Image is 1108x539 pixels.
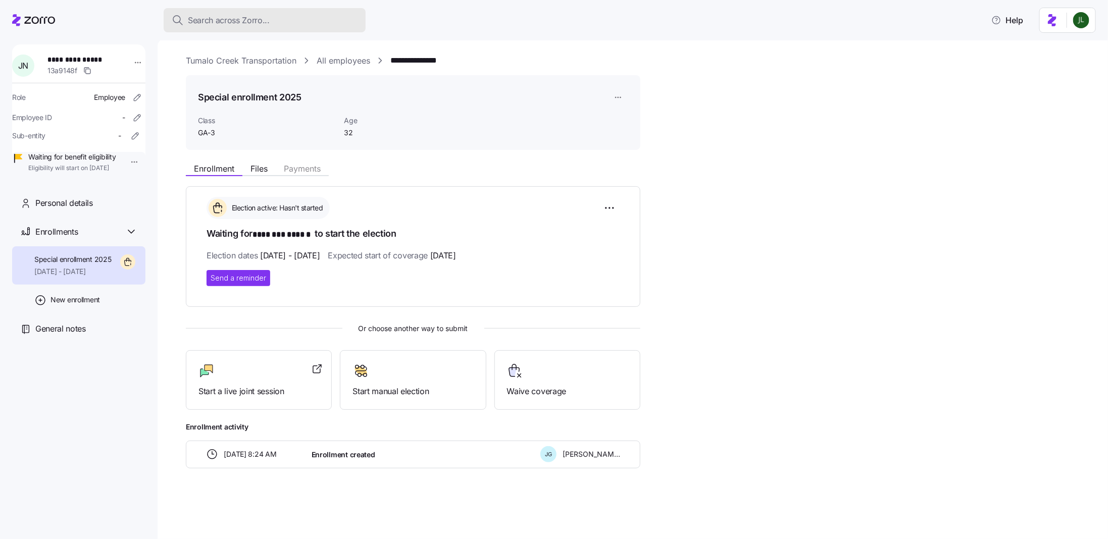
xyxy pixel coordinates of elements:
a: Tumalo Creek Transportation [186,55,296,67]
span: Waive coverage [507,385,628,398]
span: Files [250,165,268,173]
span: [DATE] - [DATE] [34,266,112,277]
button: Help [983,10,1031,30]
img: d9b9d5af0451fe2f8c405234d2cf2198 [1073,12,1089,28]
span: Eligibility will start on [DATE] [28,164,116,173]
span: Election active: Hasn't started [229,203,323,213]
span: J N [18,62,28,70]
span: - [122,113,125,123]
span: Expected start of coverage [328,249,456,262]
span: Election dates [207,249,320,262]
span: [DATE] - [DATE] [260,249,320,262]
span: 13a9148f [47,66,77,76]
span: Send a reminder [211,273,266,283]
span: Enrollment [194,165,234,173]
span: Waiting for benefit eligibility [28,152,116,162]
span: Sub-entity [12,131,45,141]
h1: Waiting for to start the election [207,227,620,241]
span: Age [344,116,445,126]
h1: Special enrollment 2025 [198,91,301,103]
a: All employees [317,55,370,67]
span: Enrollments [35,226,78,238]
span: Search across Zorro... [188,14,270,27]
span: Personal details [35,197,93,209]
span: Help [991,14,1023,26]
span: Enrollment activity [186,422,640,432]
span: [PERSON_NAME] [563,449,620,459]
span: Start a live joint session [198,385,319,398]
span: Employee ID [12,113,52,123]
span: [DATE] [430,249,456,262]
span: Payments [284,165,321,173]
span: General notes [35,322,86,335]
span: - [118,131,121,141]
span: GA-3 [198,128,336,138]
span: Or choose another way to submit [186,323,640,334]
span: Special enrollment 2025 [34,254,112,264]
span: J G [545,452,552,457]
span: Class [198,116,336,126]
span: Role [12,92,26,102]
button: Send a reminder [207,270,270,286]
button: Search across Zorro... [164,8,366,32]
span: 32 [344,128,445,138]
span: New enrollment [51,295,100,305]
span: Employee [94,92,125,102]
span: Start manual election [352,385,473,398]
span: [DATE] 8:24 AM [224,449,277,459]
span: Enrollment created [312,450,375,460]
